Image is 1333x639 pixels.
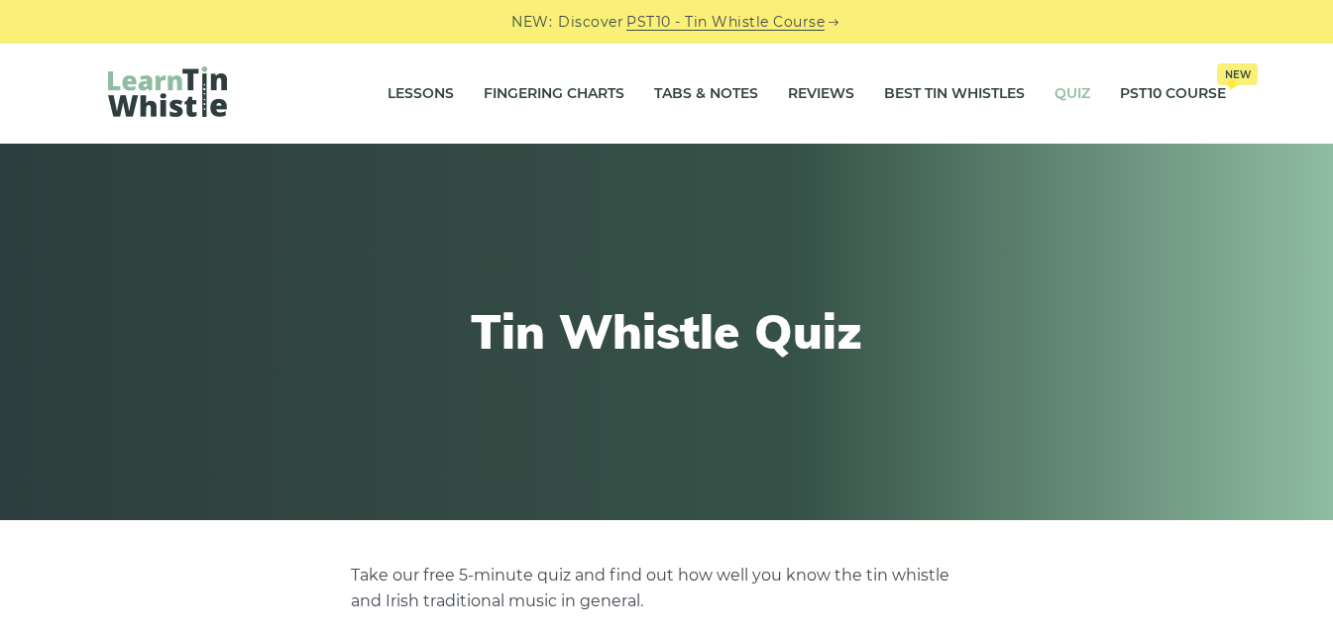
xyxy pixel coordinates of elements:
h1: Tin Whistle Quiz [302,303,1032,361]
img: LearnTinWhistle.com [108,66,227,117]
a: Tabs & Notes [654,69,758,119]
a: Quiz [1055,69,1090,119]
a: Reviews [788,69,854,119]
a: PST10 CourseNew [1120,69,1226,119]
a: Best Tin Whistles [884,69,1025,119]
a: Fingering Charts [484,69,624,119]
span: New [1217,63,1258,85]
a: Lessons [388,69,454,119]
